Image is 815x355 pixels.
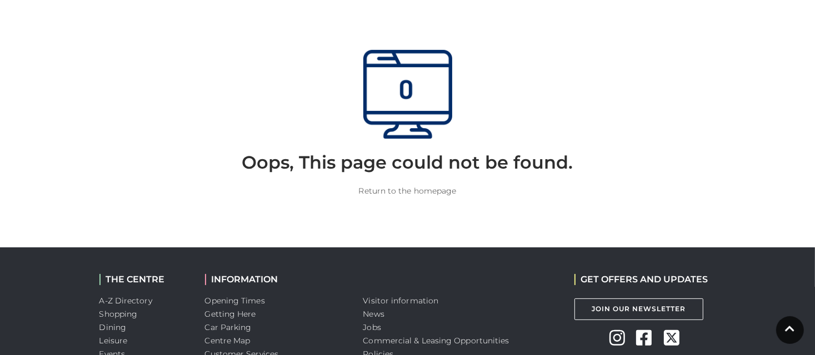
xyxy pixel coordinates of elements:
[99,274,188,285] h2: THE CENTRE
[359,186,457,196] a: Return to the homepage
[99,336,128,346] a: Leisure
[108,152,708,173] h2: Oops, This page could not be found.
[574,298,703,320] a: Join Our Newsletter
[99,296,152,306] a: A-Z Directory
[205,296,265,306] a: Opening Times
[574,274,708,285] h2: GET OFFERS AND UPDATES
[363,322,381,332] a: Jobs
[205,336,251,346] a: Centre Map
[99,322,127,332] a: Dining
[363,336,509,346] a: Commercial & Leasing Opportunities
[205,322,252,332] a: Car Parking
[363,50,452,139] img: 404Page.png
[99,309,138,319] a: Shopping
[205,309,256,319] a: Getting Here
[363,309,384,319] a: News
[205,274,347,285] h2: INFORMATION
[363,296,439,306] a: Visitor information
